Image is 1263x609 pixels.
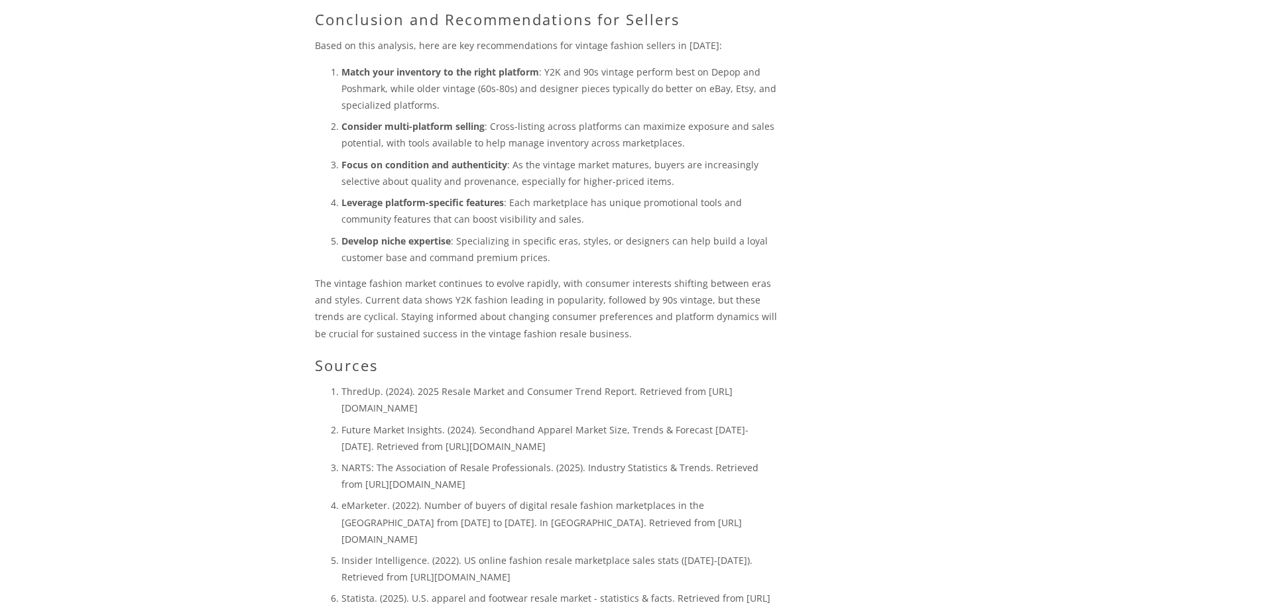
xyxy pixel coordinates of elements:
p: Based on this analysis, here are key recommendations for vintage fashion sellers in [DATE]: [315,37,780,54]
strong: Match your inventory to the right platform [341,66,539,78]
h2: Conclusion and Recommendations for Sellers [315,11,780,28]
strong: Leverage platform-specific features [341,196,504,209]
p: Insider Intelligence. (2022). US online fashion resale marketplace sales stats ([DATE]-[DATE]). R... [341,552,780,585]
p: : Specializing in specific eras, styles, or designers can help build a loyal customer base and co... [341,233,780,266]
p: NARTS: The Association of Resale Professionals. (2025). Industry Statistics & Trends. Retrieved f... [341,459,780,492]
p: eMarketer. (2022). Number of buyers of digital resale fashion marketplaces in the [GEOGRAPHIC_DAT... [341,497,780,547]
strong: Focus on condition and authenticity [341,158,507,171]
p: Future Market Insights. (2024). Secondhand Apparel Market Size, Trends & Forecast [DATE]-[DATE]. ... [341,421,780,455]
strong: Consider multi-platform selling [341,120,485,133]
p: : Y2K and 90s vintage perform best on Depop and Poshmark, while older vintage (60s-80s) and desig... [341,64,780,114]
p: The vintage fashion market continues to evolve rapidly, with consumer interests shifting between ... [315,275,780,342]
p: : As the vintage market matures, buyers are increasingly selective about quality and provenance, ... [341,156,780,190]
p: : Each marketplace has unique promotional tools and community features that can boost visibility ... [341,194,780,227]
strong: Develop niche expertise [341,235,451,247]
h2: Sources [315,357,780,374]
p: ThredUp. (2024). 2025 Resale Market and Consumer Trend Report. Retrieved from [URL][DOMAIN_NAME] [341,383,780,416]
p: : Cross-listing across platforms can maximize exposure and sales potential, with tools available ... [341,118,780,151]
